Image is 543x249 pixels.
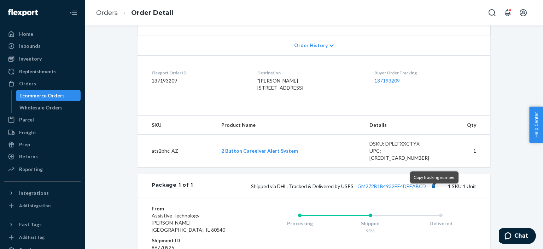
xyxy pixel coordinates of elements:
[4,233,81,242] a: Add Fast Tag
[19,104,63,111] div: Wholesale Orders
[442,135,490,168] td: 1
[4,164,81,175] a: Reporting
[19,68,57,75] div: Replenishments
[19,116,34,123] div: Parcel
[152,77,246,84] dd: 137193209
[501,6,515,20] button: Open notifications
[369,147,436,162] div: UPC: [CREDIT_CARD_NUMBER]
[499,228,536,245] iframe: Opens a widget where you can chat to one of our agents
[4,127,81,138] a: Freight
[66,6,81,20] button: Close Navigation
[19,166,43,173] div: Reporting
[19,80,36,87] div: Orders
[414,175,455,180] span: Copy tracking number
[19,43,41,50] div: Inbounds
[138,135,216,168] td: ats2bhc-AZ
[19,203,51,209] div: Add Integration
[335,228,406,234] div: 9/23
[516,6,530,20] button: Open account menu
[193,181,476,191] div: 1 SKU 1 Unit
[4,151,81,162] a: Returns
[19,153,38,160] div: Returns
[152,181,193,191] div: Package 1 of 1
[251,183,438,189] span: Shipped via DHL, Tracked & Delivered by USPS
[152,237,236,244] dt: Shipment ID
[374,78,400,84] a: 137193209
[4,53,81,64] a: Inventory
[4,202,81,210] a: Add Integration
[16,102,81,113] a: Wholesale Orders
[374,70,476,76] dt: Buyer Order Tracking
[4,219,81,230] button: Fast Tags
[4,139,81,150] a: Prep
[4,40,81,52] a: Inbounds
[405,220,476,227] div: Delivered
[19,189,49,197] div: Integrations
[19,30,33,38] div: Home
[4,114,81,125] a: Parcel
[257,70,363,76] dt: Destination
[4,187,81,199] button: Integrations
[19,55,42,62] div: Inventory
[442,116,490,135] th: Qty
[90,2,179,23] ol: breadcrumbs
[369,140,436,147] div: DSKU: DPLEFXXCTYX
[19,141,30,148] div: Prep
[16,90,81,101] a: Ecommerce Orders
[152,205,236,212] dt: From
[364,116,442,135] th: Details
[4,28,81,40] a: Home
[257,78,303,91] span: "[PERSON_NAME] [STREET_ADDRESS]
[8,9,38,16] img: Flexport logo
[131,9,173,17] a: Order Detail
[335,220,406,227] div: Shipped
[152,70,246,76] dt: Flexport Order ID
[485,6,499,20] button: Open Search Box
[221,148,298,154] a: 2 Button Caregiver Alert System
[19,221,42,228] div: Fast Tags
[4,66,81,77] a: Replenishments
[357,183,426,189] a: GM272B1B4932EE4DEEABCD
[4,78,81,89] a: Orders
[294,42,328,49] span: Order History
[138,116,216,135] th: SKU
[19,92,65,99] div: Ecommerce Orders
[529,107,543,143] button: Help Center
[216,116,364,135] th: Product Name
[152,213,225,233] span: Assistive Technology [PERSON_NAME][GEOGRAPHIC_DATA], IL 60540
[19,234,45,240] div: Add Fast Tag
[96,9,118,17] a: Orders
[264,220,335,227] div: Processing
[19,129,36,136] div: Freight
